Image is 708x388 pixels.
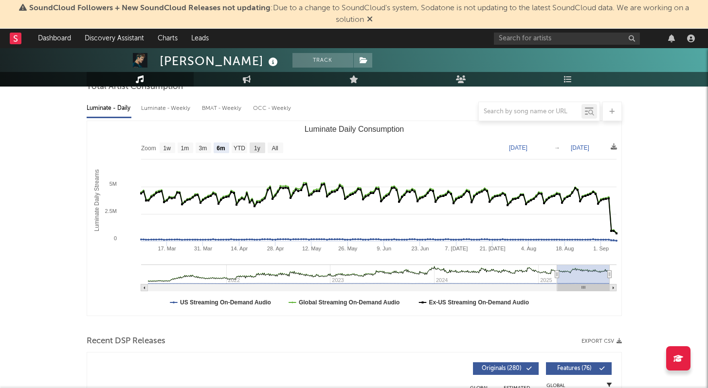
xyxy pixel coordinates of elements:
text: All [272,145,278,152]
text: 18. Aug [556,246,574,251]
text: 1y [254,145,260,152]
text: 26. May [338,246,358,251]
svg: Luminate Daily Consumption [87,121,621,316]
div: Luminate - Weekly [141,100,192,117]
text: 5M [109,181,116,187]
div: [PERSON_NAME] [160,53,280,69]
text: → [554,144,560,151]
text: 2.5M [105,208,116,214]
text: Zoom [141,145,156,152]
text: 14. Apr [231,246,248,251]
text: Luminate Daily Consumption [304,125,404,133]
text: US Streaming On-Demand Audio [180,299,271,306]
text: Global Streaming On-Demand Audio [298,299,399,306]
text: 6m [217,145,225,152]
text: Luminate Daily Streams [93,169,100,231]
button: Export CSV [581,338,622,344]
text: 0 [113,235,116,241]
text: [DATE] [571,144,589,151]
div: Luminate - Daily [87,100,131,117]
text: 1. Sep [593,246,609,251]
span: Recent DSP Releases [87,335,165,347]
text: 9. Jun [377,246,391,251]
text: YTD [233,145,245,152]
a: Charts [151,29,184,48]
button: Features(76) [546,362,612,375]
a: Dashboard [31,29,78,48]
div: BMAT - Weekly [202,100,243,117]
a: Leads [184,29,216,48]
span: Originals ( 280 ) [479,366,524,371]
text: 12. May [302,246,321,251]
span: : Due to a change to SoundCloud's system, Sodatone is not updating to the latest SoundCloud data.... [29,4,689,24]
span: SoundCloud Followers + New SoundCloud Releases not updating [29,4,271,12]
text: 1w [163,145,171,152]
button: Originals(280) [473,362,539,375]
text: 31. Mar [194,246,212,251]
a: Discovery Assistant [78,29,151,48]
div: OCC - Weekly [253,100,292,117]
span: Features ( 76 ) [552,366,597,371]
text: [DATE] [509,144,527,151]
text: 17. Mar [158,246,176,251]
button: Track [292,53,353,68]
text: 21. [DATE] [479,246,505,251]
input: Search by song name or URL [479,108,581,116]
span: Dismiss [367,16,373,24]
span: Total Artist Consumption [87,81,183,93]
text: 4. Aug [521,246,536,251]
text: 7. [DATE] [445,246,468,251]
text: Ex-US Streaming On-Demand Audio [429,299,529,306]
text: 1m [181,145,189,152]
input: Search for artists [494,33,640,45]
text: 3m [199,145,207,152]
text: 28. Apr [267,246,284,251]
text: 23. Jun [411,246,429,251]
